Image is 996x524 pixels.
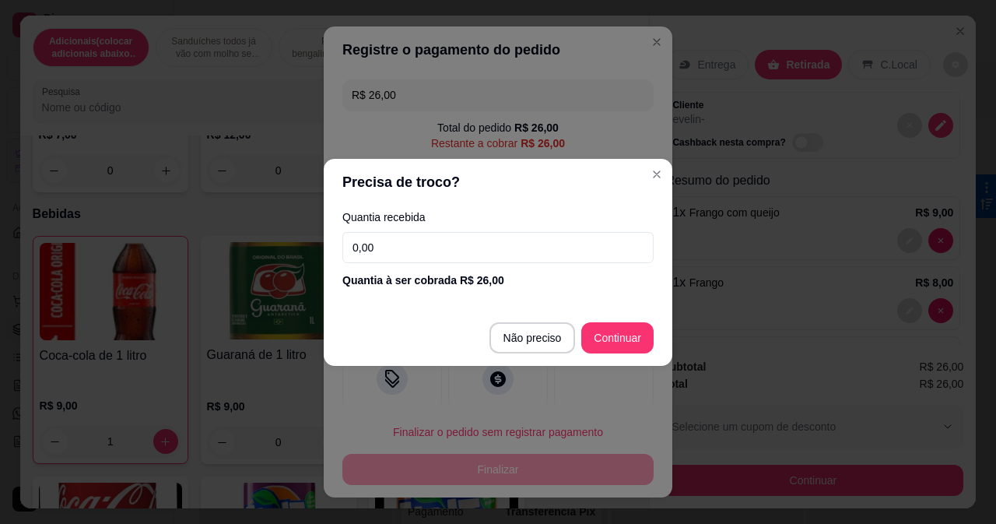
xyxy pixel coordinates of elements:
button: Não preciso [489,322,576,353]
div: Quantia à ser cobrada R$ 26,00 [342,273,654,288]
label: Quantia recebida [342,212,654,223]
button: Continuar [581,322,654,353]
button: Close [644,162,669,187]
header: Precisa de troco? [324,159,672,206]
